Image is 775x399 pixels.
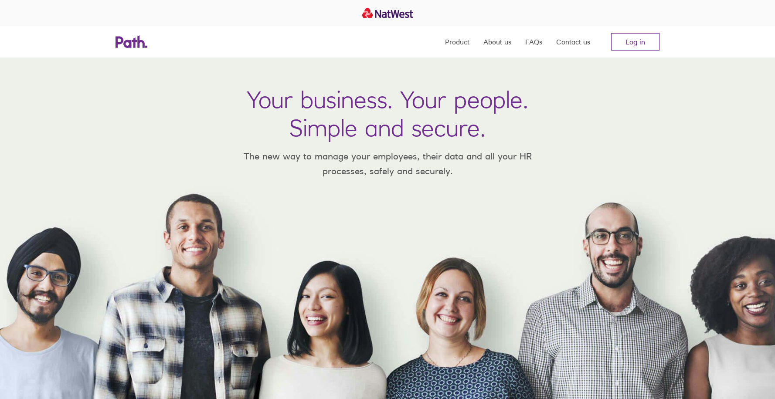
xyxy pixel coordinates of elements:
h1: Your business. Your people. Simple and secure. [247,85,528,142]
a: Contact us [556,26,590,57]
a: Log in [611,33,659,51]
p: The new way to manage your employees, their data and all your HR processes, safely and securely. [231,149,544,178]
a: Product [445,26,469,57]
a: About us [483,26,511,57]
a: FAQs [525,26,542,57]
